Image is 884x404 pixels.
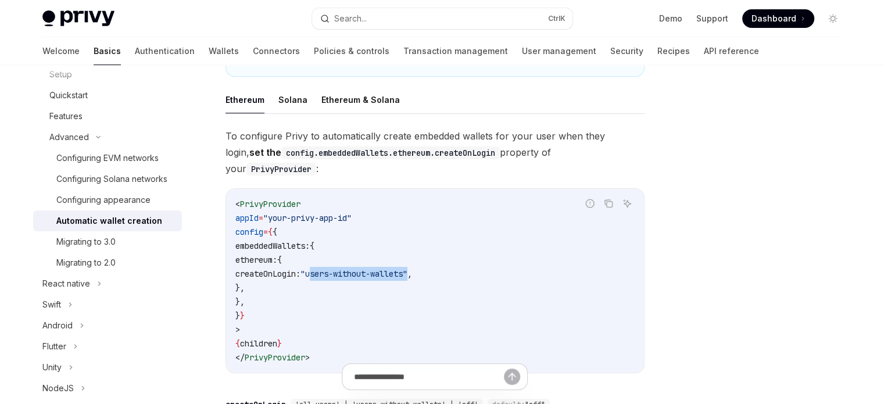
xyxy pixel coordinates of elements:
div: NodeJS [42,381,74,395]
button: Ethereum & Solana [321,86,400,113]
a: Configuring Solana networks [33,169,182,190]
div: Migrating to 2.0 [56,256,116,270]
button: Ask AI [620,196,635,211]
span: }, [235,283,245,293]
div: Features [49,109,83,123]
span: children [240,338,277,349]
code: config.embeddedWallets.ethereum.createOnLogin [281,146,500,159]
input: Ask a question... [354,364,504,389]
span: < [235,199,240,209]
button: Ethereum [226,86,264,113]
a: Transaction management [403,37,508,65]
div: Configuring appearance [56,193,151,207]
div: React native [42,277,90,291]
div: Configuring Solana networks [56,172,167,186]
a: Demo [659,13,682,24]
span: embeddedWallets: [235,241,310,251]
a: Migrating to 3.0 [33,231,182,252]
span: </ [235,352,245,363]
button: Flutter [33,336,182,357]
span: PrivyProvider [245,352,305,363]
div: Search... [334,12,367,26]
a: User management [522,37,596,65]
span: } [277,338,282,349]
span: ethereum: [235,255,277,265]
div: Android [42,319,73,333]
button: Advanced [33,127,182,148]
span: { [273,227,277,237]
span: PrivyProvider [240,199,300,209]
a: Security [610,37,643,65]
span: = [259,213,263,223]
a: Wallets [209,37,239,65]
a: Configuring EVM networks [33,148,182,169]
span: { [277,255,282,265]
span: > [235,324,240,335]
a: Policies & controls [314,37,389,65]
code: PrivyProvider [246,163,316,176]
span: > [305,352,310,363]
button: React native [33,273,182,294]
a: Automatic wallet creation [33,210,182,231]
div: Automatic wallet creation [56,214,162,228]
a: Quickstart [33,85,182,106]
button: Swift [33,294,182,315]
img: light logo [42,10,114,27]
span: Ctrl K [548,14,566,23]
span: } [240,310,245,321]
span: , [407,269,412,279]
a: API reference [704,37,759,65]
span: "users-without-wallets" [300,269,407,279]
a: Welcome [42,37,80,65]
span: = [263,227,268,237]
div: Quickstart [49,88,88,102]
button: Copy the contents from the code block [601,196,616,211]
span: "your-privy-app-id" [263,213,352,223]
div: Unity [42,360,62,374]
button: Search...CtrlK [312,8,572,29]
a: Basics [94,37,121,65]
button: NodeJS [33,378,182,399]
span: { [268,227,273,237]
a: Authentication [135,37,195,65]
strong: set the [249,146,500,158]
a: Migrating to 2.0 [33,252,182,273]
button: Solana [278,86,307,113]
div: Migrating to 3.0 [56,235,116,249]
a: Configuring appearance [33,190,182,210]
a: Connectors [253,37,300,65]
button: Toggle dark mode [824,9,842,28]
span: To configure Privy to automatically create embedded wallets for your user when they login, proper... [226,128,645,177]
div: Configuring EVM networks [56,151,159,165]
span: { [235,338,240,349]
a: Support [696,13,728,24]
button: Report incorrect code [582,196,597,211]
div: Flutter [42,339,66,353]
div: Advanced [49,130,89,144]
span: createOnLogin: [235,269,300,279]
span: appId [235,213,259,223]
span: config [235,227,263,237]
button: Android [33,315,182,336]
a: Recipes [657,37,690,65]
a: Features [33,106,182,127]
span: Dashboard [751,13,796,24]
span: { [310,241,314,251]
button: Unity [33,357,182,378]
span: }, [235,296,245,307]
button: Send message [504,369,520,385]
div: Swift [42,298,61,312]
a: Dashboard [742,9,814,28]
span: } [235,310,240,321]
